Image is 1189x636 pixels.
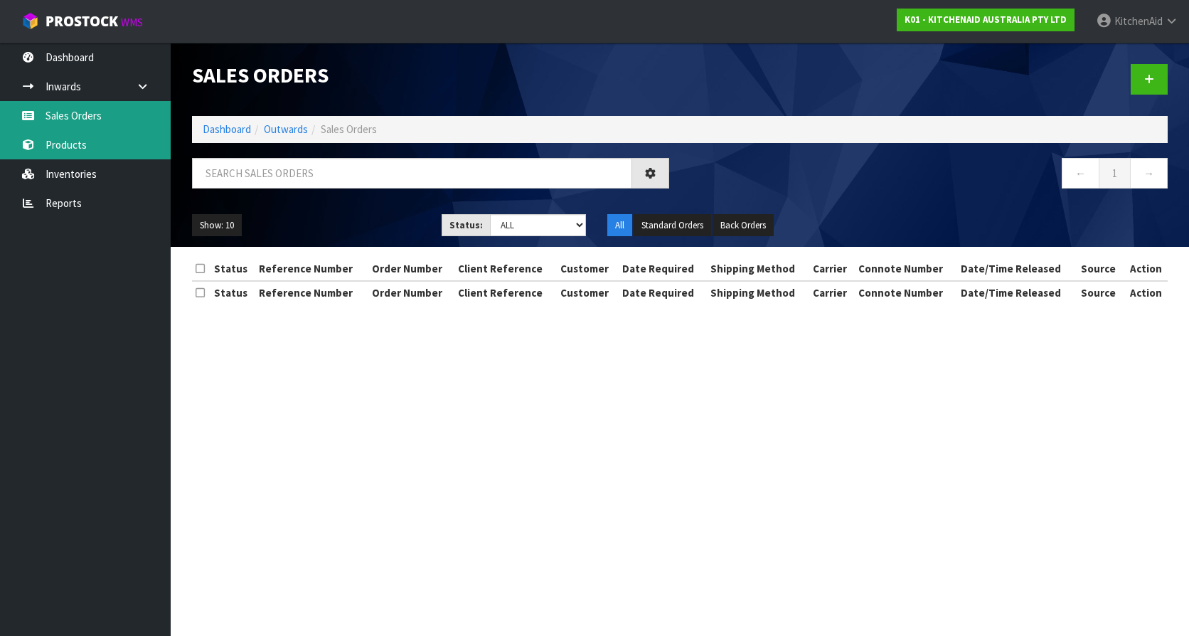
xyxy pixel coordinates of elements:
img: cube-alt.png [21,12,39,30]
a: Outwards [264,122,308,136]
button: Back Orders [713,214,774,237]
button: All [607,214,632,237]
th: Carrier [809,281,855,304]
th: Reference Number [255,281,368,304]
th: Order Number [368,258,455,280]
strong: K01 - KITCHENAID AUSTRALIA PTY LTD [905,14,1067,26]
nav: Page navigation [691,158,1168,193]
th: Status [210,281,256,304]
th: Date/Time Released [957,281,1077,304]
input: Search sales orders [192,158,632,189]
a: → [1130,158,1168,189]
span: KitchenAid [1114,14,1163,28]
th: Connote Number [855,258,957,280]
a: 1 [1099,158,1131,189]
th: Customer [557,281,619,304]
th: Shipping Method [707,281,809,304]
th: Source [1077,281,1124,304]
th: Client Reference [454,281,557,304]
th: Date/Time Released [957,258,1077,280]
small: WMS [121,16,143,29]
th: Order Number [368,281,455,304]
span: Sales Orders [321,122,377,136]
th: Client Reference [454,258,557,280]
th: Carrier [809,258,855,280]
th: Connote Number [855,281,957,304]
a: ← [1062,158,1099,189]
th: Action [1124,258,1168,280]
button: Show: 10 [192,214,242,237]
th: Source [1077,258,1124,280]
th: Date Required [619,258,707,280]
th: Action [1124,281,1168,304]
a: Dashboard [203,122,251,136]
th: Status [210,258,256,280]
button: Standard Orders [634,214,711,237]
h1: Sales Orders [192,64,669,87]
th: Shipping Method [707,258,809,280]
th: Reference Number [255,258,368,280]
th: Customer [557,258,619,280]
span: ProStock [46,12,118,31]
th: Date Required [619,281,707,304]
strong: Status: [449,219,483,231]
